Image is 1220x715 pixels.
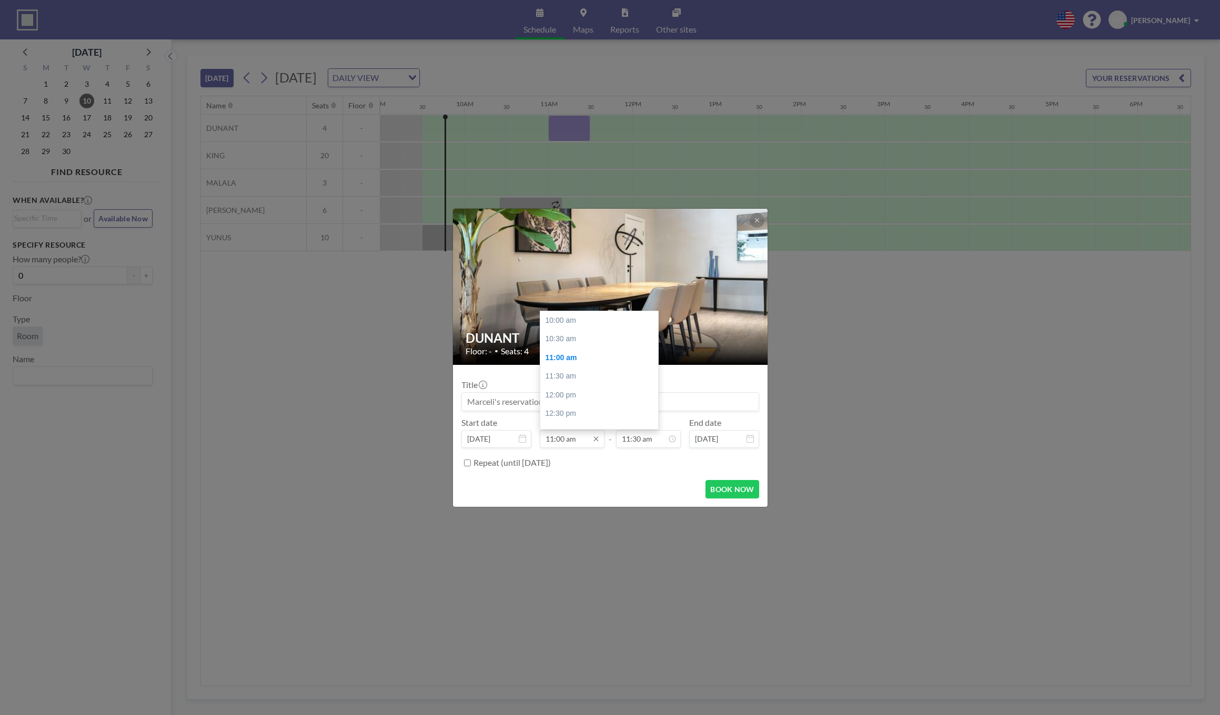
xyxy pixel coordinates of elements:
div: 10:00 am [540,311,664,330]
span: - [609,421,612,444]
span: • [495,347,498,355]
div: 10:30 am [540,330,664,349]
div: 11:30 am [540,367,664,386]
input: Marceli's reservation [462,393,759,411]
span: Floor: - [466,346,492,356]
label: End date [689,417,721,428]
div: 12:00 pm [540,386,664,405]
img: 537.jpg [453,181,769,392]
div: 01:00 pm [540,423,664,442]
div: 12:30 pm [540,404,664,423]
span: Seats: 4 [501,346,529,356]
label: Start date [461,417,497,428]
label: Title [461,380,486,390]
button: BOOK NOW [705,480,759,498]
h2: DUNANT [466,330,756,346]
div: 11:00 am [540,349,664,367]
label: Repeat (until [DATE]) [473,457,551,468]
